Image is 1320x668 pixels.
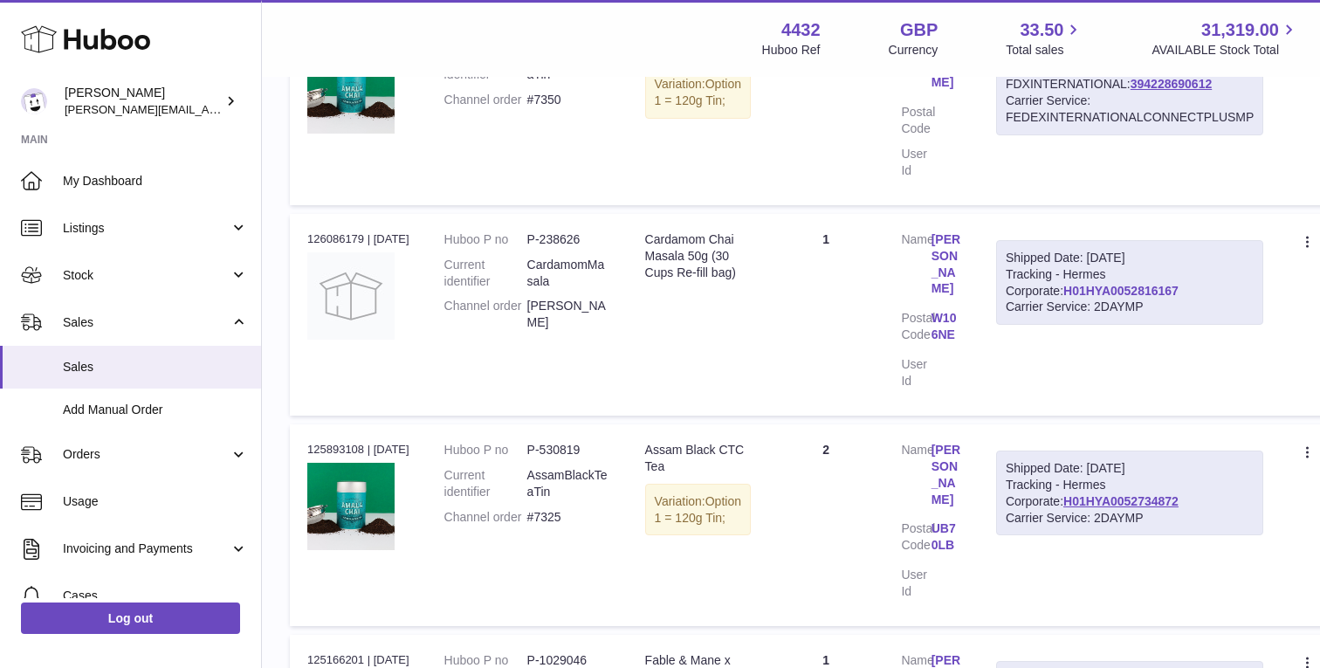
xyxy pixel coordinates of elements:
div: 126086179 | [DATE] [307,231,409,247]
img: no-photo.jpg [307,252,395,340]
div: Tracking - Hermes Corporate: [996,240,1263,326]
strong: GBP [900,18,938,42]
div: [PERSON_NAME] [65,85,222,118]
span: Invoicing and Payments [63,541,230,557]
td: 2 [768,424,883,626]
div: Variation: [645,484,751,536]
dd: P-238626 [527,231,610,248]
dd: #7350 [527,92,610,108]
span: Orders [63,446,230,463]
dt: User Id [901,567,931,600]
dt: Huboo P no [444,231,527,248]
a: 394228690612 [1131,77,1212,91]
div: Cardamom Chai Masala 50g (30 Cups Re-fill bag) [645,231,751,281]
div: Tracking FDXINTERNATIONAL: [996,34,1263,135]
a: UB7 0LB [932,520,961,554]
div: 125893108 | [DATE] [307,442,409,458]
dt: Current identifier [444,467,527,500]
dd: #7325 [527,509,610,526]
dt: Name [901,231,931,302]
span: 31,319.00 [1201,18,1279,42]
span: AVAILABLE Stock Total [1152,42,1299,59]
img: IMG_7169.jpg [307,46,395,134]
dd: AssamBlackTeaTin [527,467,610,500]
td: 2 [768,8,883,205]
a: [PERSON_NAME] [932,231,961,298]
div: Carrier Service: 2DAYMP [1006,510,1254,527]
dt: Channel order [444,92,527,108]
dd: [PERSON_NAME] [527,298,610,331]
a: H01HYA0052816167 [1063,284,1179,298]
dt: Name [901,442,931,513]
span: Sales [63,359,248,375]
dt: Huboo P no [444,442,527,458]
span: Sales [63,314,230,331]
span: My Dashboard [63,173,248,189]
div: 125166201 | [DATE] [307,652,409,668]
div: Shipped Date: [DATE] [1006,460,1254,477]
dt: Postal Code [901,310,931,348]
span: [PERSON_NAME][EMAIL_ADDRESS][DOMAIN_NAME] [65,102,350,116]
td: 1 [768,214,883,416]
dt: Channel order [444,298,527,331]
dt: Postal Code [901,104,931,137]
img: akhil@amalachai.com [21,88,47,114]
div: Tracking - Hermes Corporate: [996,451,1263,536]
div: Huboo Ref [762,42,821,59]
div: Shipped Date: [DATE] [1006,250,1254,266]
dd: CardamomMasala [527,257,610,290]
span: Usage [63,493,248,510]
a: 31,319.00 AVAILABLE Stock Total [1152,18,1299,59]
span: Listings [63,220,230,237]
dt: Current identifier [444,257,527,290]
a: 33.50 Total sales [1006,18,1083,59]
a: Log out [21,603,240,634]
div: Carrier Service: 2DAYMP [1006,299,1254,315]
a: [PERSON_NAME] [932,442,961,508]
dd: P-530819 [527,442,610,458]
span: Cases [63,588,248,604]
dt: User Id [901,356,931,389]
div: Assam Black CTC Tea [645,442,751,475]
div: Variation: [645,66,751,119]
span: Stock [63,267,230,284]
a: W10 6NE [932,310,961,343]
span: 33.50 [1020,18,1063,42]
a: H01HYA0052734872 [1063,494,1179,508]
div: Carrier Service: FEDEXINTERNATIONALCONNECTPLUSMP [1006,93,1254,126]
span: Add Manual Order [63,402,248,418]
dt: User Id [901,146,931,179]
span: Total sales [1006,42,1083,59]
span: Option 1 = 120g Tin; [655,494,741,525]
dt: Postal Code [901,520,931,558]
img: IMG_7169.jpg [307,463,395,550]
strong: 4432 [781,18,821,42]
dt: Channel order [444,509,527,526]
div: Currency [889,42,938,59]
